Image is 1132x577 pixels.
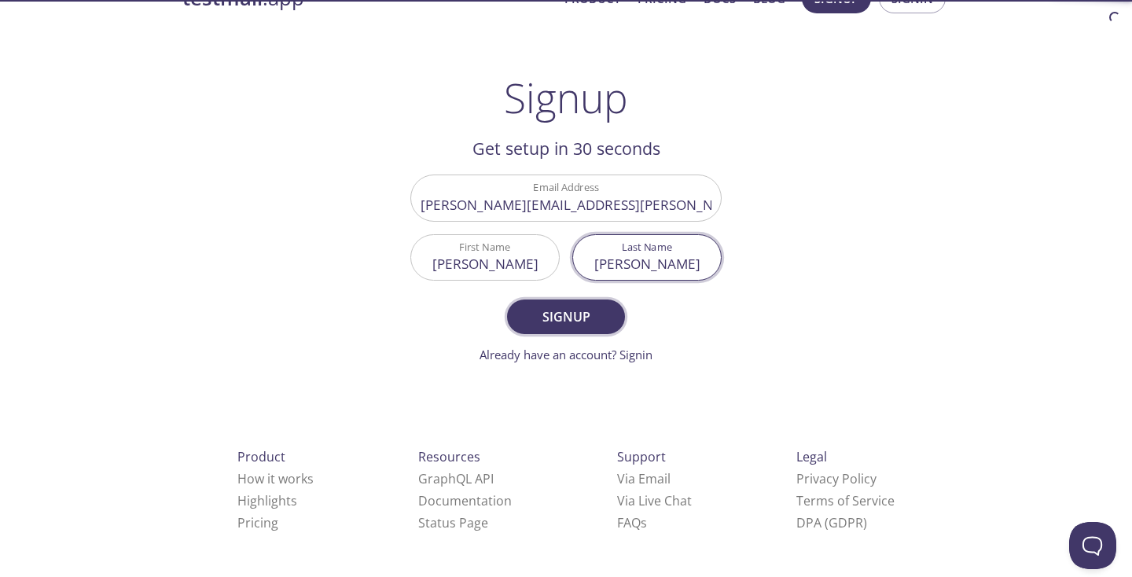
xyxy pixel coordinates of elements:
[480,347,652,362] a: Already have an account? Signin
[796,492,895,509] a: Terms of Service
[504,74,628,121] h1: Signup
[237,448,285,465] span: Product
[418,470,494,487] a: GraphQL API
[410,135,722,162] h2: Get setup in 30 seconds
[641,514,647,531] span: s
[507,300,625,334] button: Signup
[1069,522,1116,569] iframe: Help Scout Beacon - Open
[796,514,867,531] a: DPA (GDPR)
[524,306,608,328] span: Signup
[796,470,877,487] a: Privacy Policy
[418,514,488,531] a: Status Page
[617,470,671,487] a: Via Email
[418,448,480,465] span: Resources
[617,448,666,465] span: Support
[796,448,827,465] span: Legal
[237,470,314,487] a: How it works
[617,514,647,531] a: FAQ
[237,514,278,531] a: Pricing
[237,492,297,509] a: Highlights
[418,492,512,509] a: Documentation
[617,492,692,509] a: Via Live Chat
